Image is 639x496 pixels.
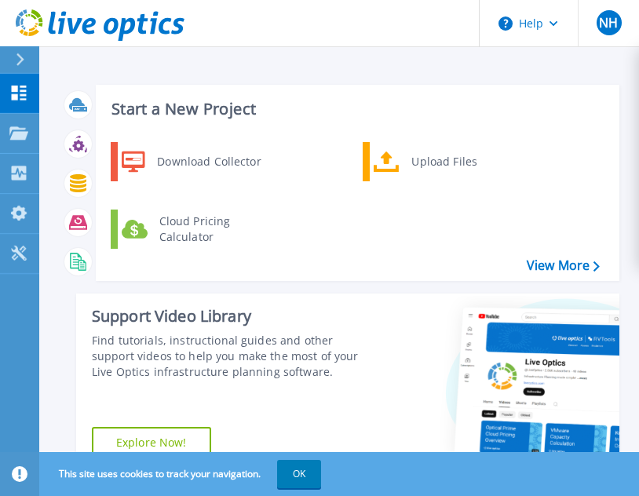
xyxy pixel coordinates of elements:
[92,333,368,380] div: Find tutorials, instructional guides and other support videos to help you make the most of your L...
[152,213,268,245] div: Cloud Pricing Calculator
[111,100,599,118] h3: Start a New Project
[599,16,618,29] span: NH
[277,460,321,488] button: OK
[363,142,524,181] a: Upload Files
[527,258,600,273] a: View More
[92,427,211,458] a: Explore Now!
[149,146,268,177] div: Download Collector
[111,210,272,249] a: Cloud Pricing Calculator
[111,142,272,181] a: Download Collector
[403,146,520,177] div: Upload Files
[92,306,368,326] div: Support Video Library
[43,460,321,488] span: This site uses cookies to track your navigation.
